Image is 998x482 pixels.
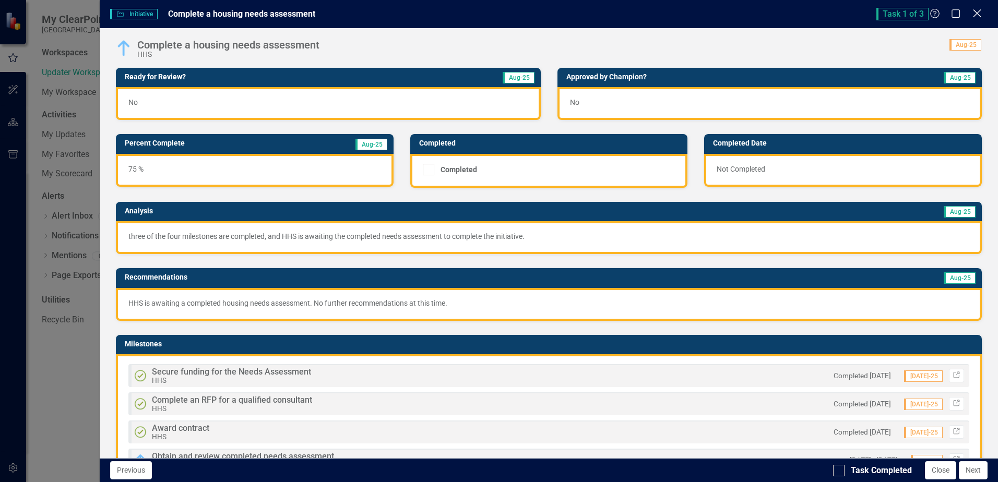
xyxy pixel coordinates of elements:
[125,273,683,281] h3: Recommendations
[355,139,387,150] span: Aug-25
[925,461,956,479] button: Close
[834,371,891,381] small: Completed [DATE]
[128,298,969,308] p: HHS is awaiting a completed housing needs assessment. No further recommendations at this time.
[152,395,312,405] span: Complete an RFP for a qualified consultant
[959,461,988,479] button: Next
[152,376,167,384] small: HHS
[944,272,976,284] span: Aug-25
[125,340,977,348] h3: Milestones
[949,39,981,51] span: Aug-25
[850,455,898,465] small: [DATE] - [DATE]
[152,367,311,377] span: Secure funding for the Needs Assessment
[128,231,969,242] p: three of the four milestones are completed, and HHS is awaiting the completed needs assessment to...
[566,73,858,81] h3: Approved by Champion?
[944,72,976,83] span: Aug-25
[419,139,683,147] h3: Completed
[115,40,132,56] img: In Progress
[152,451,334,461] span: Obtain and review completed needs assessment
[570,98,579,106] span: No
[134,369,147,382] img: Completed
[137,39,319,51] div: Complete a housing needs assessment
[503,72,534,83] span: Aug-25
[904,370,943,382] span: [DATE]-25
[904,399,943,410] span: [DATE]-25
[152,404,167,413] small: HHS
[904,427,943,438] span: [DATE]-25
[125,207,518,215] h3: Analysis
[713,139,977,147] h3: Completed Date
[704,154,982,187] div: Not Completed
[168,9,315,19] span: Complete a housing needs assessment
[911,455,943,466] span: Aug-25
[834,427,891,437] small: Completed [DATE]
[110,9,157,19] span: Initiative
[876,8,929,20] span: Task 1 of 3
[134,426,147,438] img: Completed
[944,206,976,218] span: Aug-25
[152,423,209,433] span: Award contract
[137,51,319,58] div: HHS
[134,397,147,410] img: Completed
[834,399,891,409] small: Completed [DATE]
[134,454,147,466] img: In Progress
[110,461,152,479] button: Previous
[152,432,167,441] small: HHS
[128,98,138,106] span: No
[125,139,295,147] h3: Percent Complete
[116,154,394,187] div: 75 %
[125,73,391,81] h3: Ready for Review?
[851,465,912,477] div: Task Completed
